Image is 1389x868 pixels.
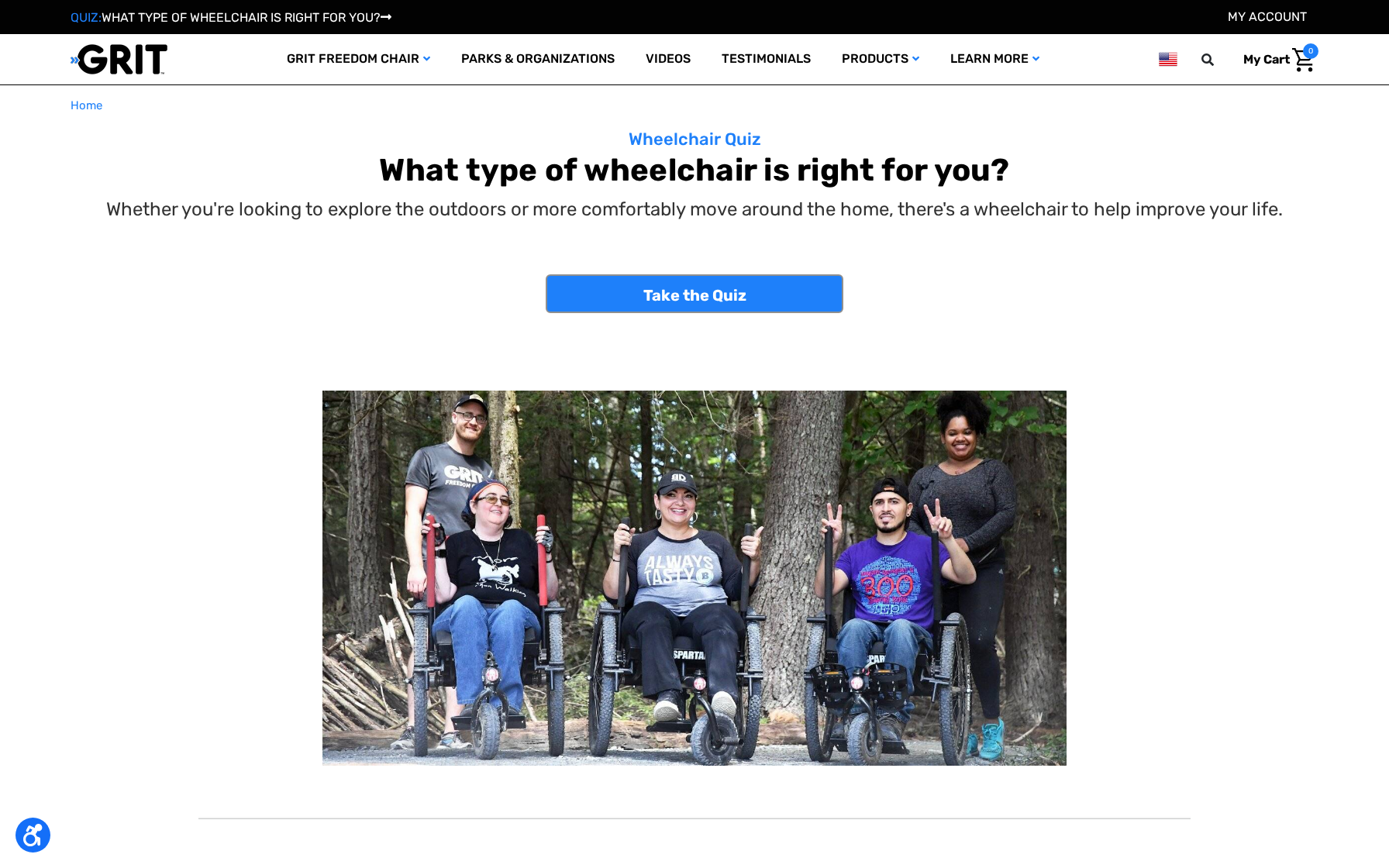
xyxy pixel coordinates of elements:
[71,10,391,25] a: QUIZ:WHAT TYPE OF WHEELCHAIR IS RIGHT FOR YOU?
[106,195,1283,223] p: Whether you're looking to explore the outdoors or more comfortably move around the home, there's ...
[271,34,446,84] a: GRIT Freedom Chair
[446,34,630,84] a: Parks & Organizations
[1303,43,1318,59] span: 0
[629,126,761,152] p: Wheelchair Quiz
[71,98,102,112] span: Home
[1232,43,1318,76] a: Cart with 0 items
[706,34,826,84] a: Testimonials
[71,43,167,75] img: GRIT All-Terrain Wheelchair and Mobility Equipment
[71,97,102,115] a: Home
[71,10,102,25] span: QUIZ:
[322,391,1067,766] img: 3 people in GRIT Freedom Chair all-terrain wheelchairs and 2 people standing behind them smile in...
[546,274,843,313] a: Take the Quiz
[1228,9,1307,24] a: Account
[935,34,1055,84] a: Learn More
[1159,50,1177,69] img: us.png
[1292,48,1315,72] img: Cart
[826,34,935,84] a: Products
[71,97,1318,115] nav: Breadcrumb
[1208,43,1232,76] input: Search
[379,152,1009,188] b: What type of wheelchair is right for you?
[630,34,706,84] a: Videos
[1243,52,1290,67] span: My Cart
